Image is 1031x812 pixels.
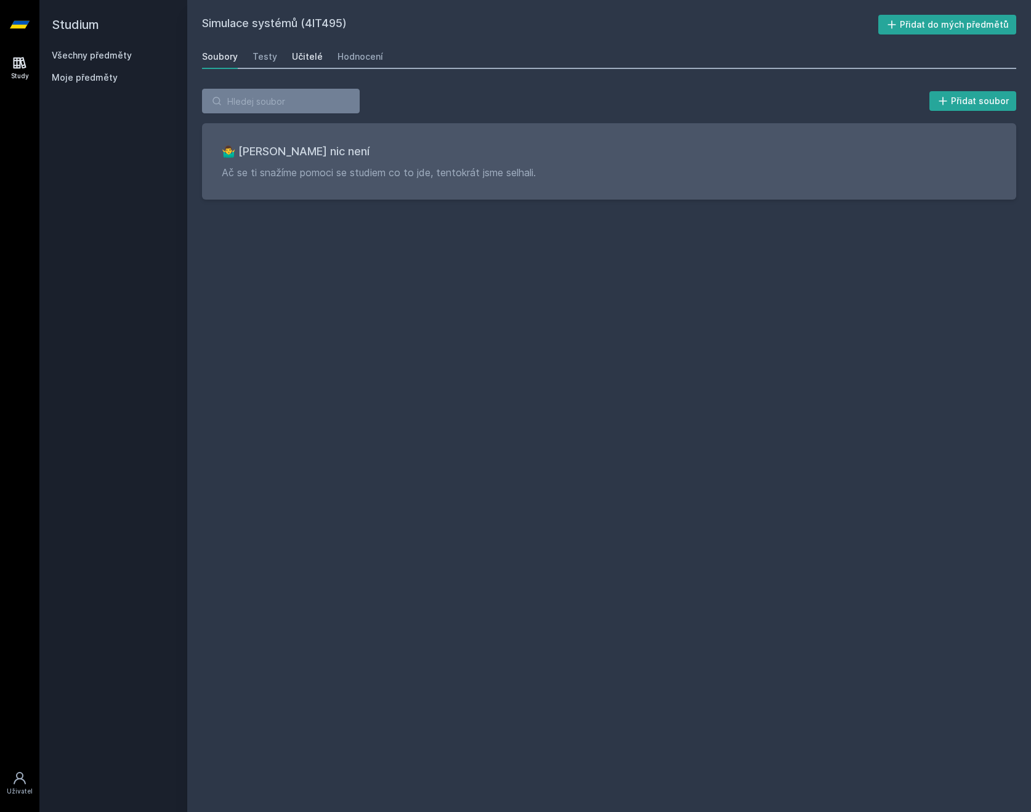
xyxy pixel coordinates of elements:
[202,44,238,69] a: Soubory
[929,91,1017,111] button: Přidat soubor
[52,71,118,84] span: Moje předměty
[202,51,238,63] div: Soubory
[292,44,323,69] a: Učitelé
[202,15,878,35] h2: Simulace systémů (4IT495)
[338,51,383,63] div: Hodnocení
[292,51,323,63] div: Učitelé
[52,50,132,60] a: Všechny předměty
[7,787,33,796] div: Uživatel
[202,89,360,113] input: Hledej soubor
[338,44,383,69] a: Hodnocení
[878,15,1017,35] button: Přidat do mých předmětů
[11,71,29,81] div: Study
[2,765,37,802] a: Uživatel
[2,49,37,87] a: Study
[222,143,997,160] h3: 🤷‍♂️ [PERSON_NAME] nic není
[253,51,277,63] div: Testy
[222,165,997,180] p: Ač se ti snažíme pomoci se studiem co to jde, tentokrát jsme selhali.
[253,44,277,69] a: Testy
